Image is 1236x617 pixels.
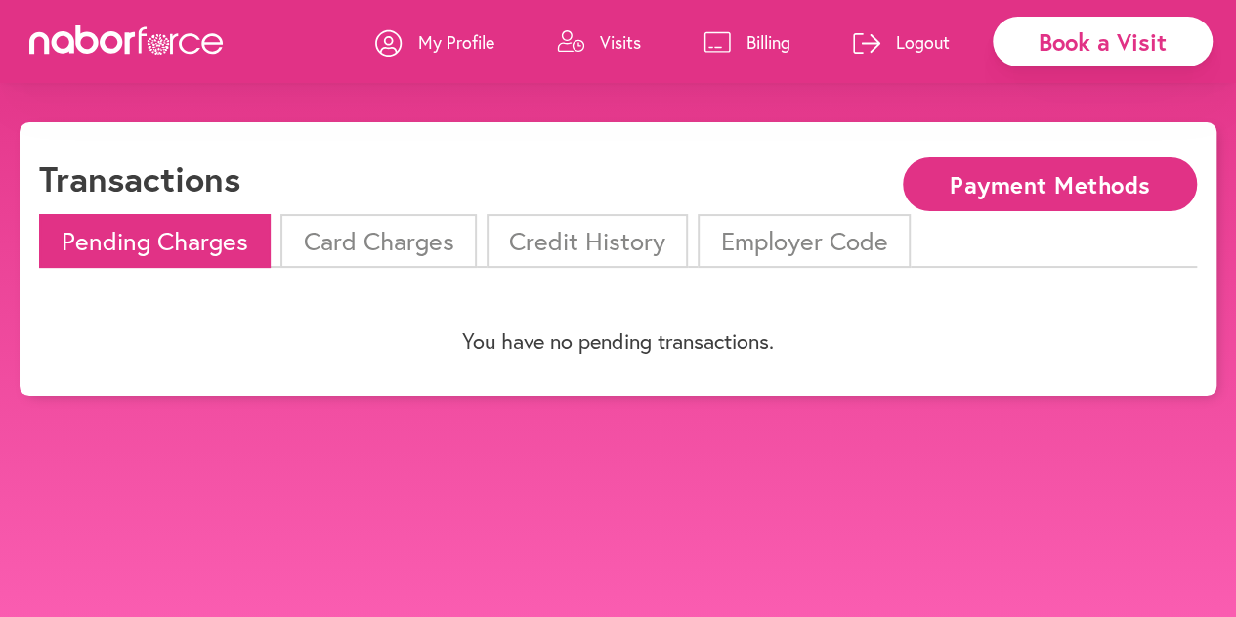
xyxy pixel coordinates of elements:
a: Billing [703,13,790,71]
a: Visits [557,13,641,71]
p: Billing [746,30,790,54]
p: My Profile [418,30,494,54]
h1: Transactions [39,157,240,199]
li: Employer Code [698,214,910,268]
a: Logout [853,13,950,71]
p: You have no pending transactions. [39,329,1197,354]
a: My Profile [375,13,494,71]
a: Payment Methods [903,173,1197,192]
p: Visits [600,30,641,54]
button: Payment Methods [903,157,1197,211]
li: Card Charges [280,214,476,268]
li: Pending Charges [39,214,271,268]
p: Logout [896,30,950,54]
div: Book a Visit [993,17,1213,66]
li: Credit History [487,214,688,268]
